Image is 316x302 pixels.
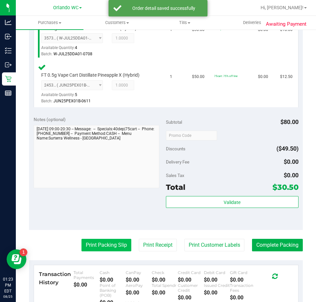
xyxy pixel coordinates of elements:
a: Deliveries [218,16,286,30]
div: Gift Card [230,270,256,275]
span: $30.50 [272,183,299,192]
span: $0.00 [258,74,268,80]
div: $0.00 [74,282,100,288]
span: Customers [84,20,151,26]
span: Purchases [16,20,83,26]
div: Total Spendr [152,283,178,288]
div: Cash [100,270,126,275]
span: $80.00 [280,118,299,125]
div: Order detail saved successfully [125,5,203,12]
span: 5 [75,92,77,97]
div: $0.00 [152,289,178,296]
span: Validate [224,200,240,205]
div: $0.00 [152,277,178,283]
iframe: Resource center unread badge [19,248,27,256]
div: Customer Credit [178,283,204,293]
span: ($49.50) [276,145,299,152]
a: Purchases [16,16,83,30]
div: Total Payments [74,270,100,280]
a: Customers [83,16,151,30]
button: Print Packing Slip [81,239,131,251]
div: $0.00 [100,277,126,283]
span: Notes (optional) [34,117,66,122]
span: $12.50 [280,74,293,80]
div: $0.00 [126,289,152,296]
div: $0.00 [230,277,256,283]
div: CanPay [126,270,152,275]
div: Point of Banking (POB) [100,283,126,298]
div: $0.00 [126,277,152,283]
inline-svg: Inventory [5,47,12,54]
div: $0.00 [178,277,204,283]
span: FT 0.5g Vape Cart Distillate Pineapple X (Hybrid) [41,72,140,78]
a: Tills [151,16,219,30]
inline-svg: Inbound [5,33,12,40]
span: Awaiting Payment [266,20,306,28]
span: $0.00 [284,172,299,179]
span: $0.00 [284,158,299,165]
span: 4 [75,45,77,50]
inline-svg: Analytics [5,19,12,26]
span: Subtotal [166,119,182,125]
span: JUN25PEX01B-0611 [53,99,91,103]
inline-svg: Outbound [5,62,12,68]
button: Complete Packing [252,239,303,251]
div: Available Quantity: [41,90,107,103]
div: $0.00 [204,289,230,296]
button: Validate [166,196,299,208]
span: Delivery Fee [166,159,189,164]
p: 08/25 [3,294,13,299]
inline-svg: Reports [5,90,12,96]
div: Available Quantity: [41,43,107,56]
span: Discounts [166,143,185,155]
span: 75cart: 75% off line [214,74,237,78]
div: Credit Card [178,270,204,275]
div: $0.00 [204,277,230,283]
span: Total [166,183,185,192]
p: 01:23 PM EDT [3,276,13,294]
span: Sales Tax [166,173,184,178]
span: 1 [170,74,172,80]
input: Promo Code [166,131,217,140]
span: Hi, [PERSON_NAME]! [261,5,303,10]
span: Orlando WC [53,5,79,11]
span: Deliveries [234,20,270,26]
span: Tills [151,20,218,26]
span: $50.00 [192,74,205,80]
span: W-JUL25DDA01-0708 [53,52,92,56]
button: Print Receipt [139,239,177,251]
div: Transaction Fees [230,283,256,293]
iframe: Resource center [7,249,26,269]
div: AeroPay [126,283,152,288]
span: Batch: [41,52,52,56]
div: $0.00 [230,294,256,301]
span: Batch: [41,99,52,103]
button: Print Customer Labels [184,239,244,251]
inline-svg: Retail [5,76,12,82]
div: Debit Card [204,270,230,275]
div: Issued Credit [204,283,230,288]
div: Check [152,270,178,275]
div: $0.00 [178,294,204,301]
